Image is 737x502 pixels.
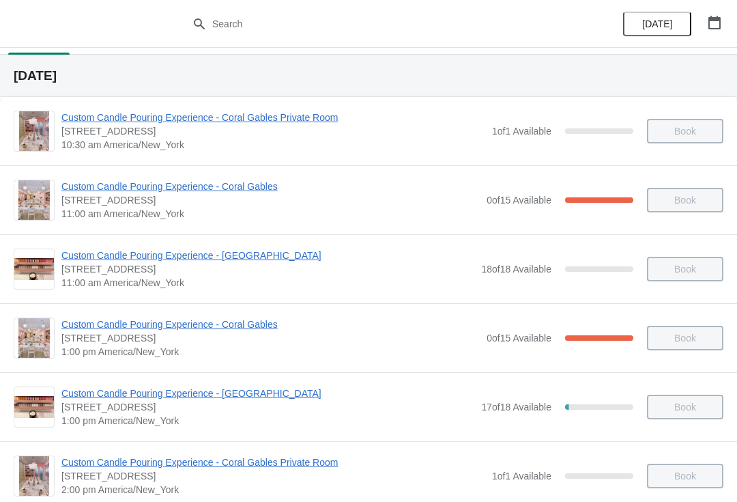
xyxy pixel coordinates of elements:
[19,111,49,151] img: Custom Candle Pouring Experience - Coral Gables Private Room | 154 Giralda Avenue, Coral Gables, ...
[14,69,723,83] h2: [DATE]
[61,111,485,124] span: Custom Candle Pouring Experience - Coral Gables Private Room
[487,195,551,206] span: 0 of 15 Available
[61,456,485,469] span: Custom Candle Pouring Experience - Coral Gables Private Room
[18,318,50,358] img: Custom Candle Pouring Experience - Coral Gables | 154 Giralda Avenue, Coral Gables, FL, USA | 1:0...
[481,402,551,413] span: 17 of 18 Available
[61,124,485,138] span: [STREET_ADDRESS]
[61,276,474,290] span: 11:00 am America/New_York
[14,396,54,419] img: Custom Candle Pouring Experience - Fort Lauderdale | 914 East Las Olas Boulevard, Fort Lauderdale...
[61,138,485,152] span: 10:30 am America/New_York
[61,207,480,221] span: 11:00 am America/New_York
[18,180,50,220] img: Custom Candle Pouring Experience - Coral Gables | 154 Giralda Avenue, Coral Gables, FL, USA | 11:...
[487,333,551,344] span: 0 of 15 Available
[481,264,551,275] span: 18 of 18 Available
[61,400,474,414] span: [STREET_ADDRESS]
[642,18,672,29] span: [DATE]
[61,469,485,483] span: [STREET_ADDRESS]
[61,345,480,359] span: 1:00 pm America/New_York
[61,414,474,428] span: 1:00 pm America/New_York
[492,471,551,482] span: 1 of 1 Available
[61,387,474,400] span: Custom Candle Pouring Experience - [GEOGRAPHIC_DATA]
[492,126,551,137] span: 1 of 1 Available
[61,318,480,331] span: Custom Candle Pouring Experience - Coral Gables
[623,12,691,36] button: [DATE]
[61,193,480,207] span: [STREET_ADDRESS]
[61,483,485,497] span: 2:00 pm America/New_York
[212,12,553,36] input: Search
[61,331,480,345] span: [STREET_ADDRESS]
[61,262,474,276] span: [STREET_ADDRESS]
[61,180,480,193] span: Custom Candle Pouring Experience - Coral Gables
[19,456,49,496] img: Custom Candle Pouring Experience - Coral Gables Private Room | 154 Giralda Avenue, Coral Gables, ...
[61,249,474,262] span: Custom Candle Pouring Experience - [GEOGRAPHIC_DATA]
[14,258,54,281] img: Custom Candle Pouring Experience - Fort Lauderdale | 914 East Las Olas Boulevard, Fort Lauderdale...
